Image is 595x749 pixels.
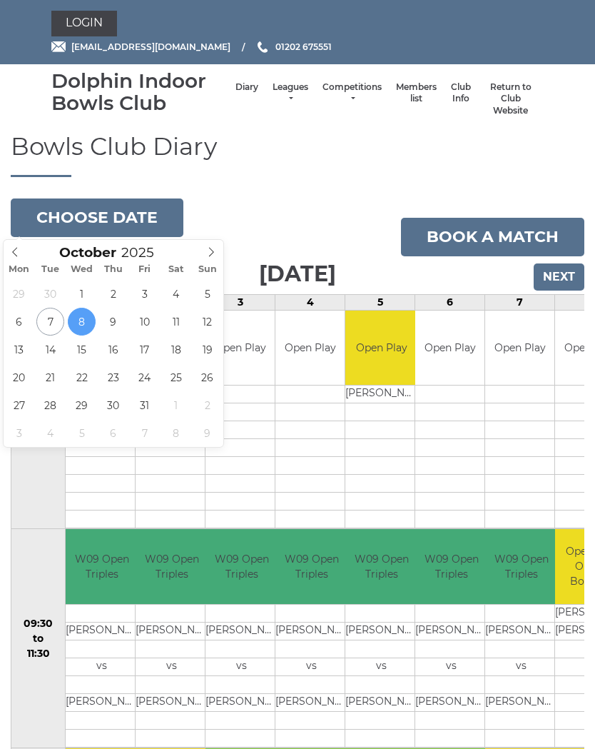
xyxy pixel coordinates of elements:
[66,265,98,274] span: Wed
[485,294,555,310] td: 7
[68,419,96,447] span: November 5, 2025
[275,658,347,675] td: vs
[193,419,221,447] span: November 9, 2025
[415,693,487,711] td: [PERSON_NAME]
[131,419,158,447] span: November 7, 2025
[193,336,221,363] span: October 19, 2025
[11,134,584,176] h1: Bowls Club Diary
[51,40,230,54] a: Email [EMAIL_ADDRESS][DOMAIN_NAME]
[415,294,485,310] td: 6
[66,693,138,711] td: [PERSON_NAME]
[136,693,208,711] td: [PERSON_NAME]
[275,311,345,386] td: Open Play
[99,308,127,336] span: October 9, 2025
[99,336,127,363] span: October 16, 2025
[131,280,158,308] span: October 3, 2025
[451,81,471,105] a: Club Info
[235,81,258,94] a: Diary
[162,419,190,447] span: November 8, 2025
[345,311,417,386] td: Open Play
[193,308,221,336] span: October 12, 2025
[136,529,208,604] td: W09 Open Triples
[273,81,308,105] a: Leagues
[36,280,64,308] span: September 30, 2025
[162,391,190,419] span: November 1, 2025
[193,363,221,391] span: October 26, 2025
[68,336,96,363] span: October 15, 2025
[5,336,33,363] span: October 13, 2025
[345,658,417,675] td: vs
[162,280,190,308] span: October 4, 2025
[258,41,268,53] img: Phone us
[205,693,278,711] td: [PERSON_NAME]
[205,529,278,604] td: W09 Open Triples
[205,622,278,640] td: [PERSON_NAME]
[98,265,129,274] span: Thu
[192,265,223,274] span: Sun
[131,308,158,336] span: October 10, 2025
[162,308,190,336] span: October 11, 2025
[485,658,557,675] td: vs
[5,280,33,308] span: September 29, 2025
[275,693,347,711] td: [PERSON_NAME]
[35,265,66,274] span: Tue
[131,336,158,363] span: October 17, 2025
[345,622,417,640] td: [PERSON_NAME]
[534,263,584,291] input: Next
[131,363,158,391] span: October 24, 2025
[322,81,382,105] a: Competitions
[345,529,417,604] td: W09 Open Triples
[345,294,415,310] td: 5
[401,218,584,256] a: Book a match
[68,391,96,419] span: October 29, 2025
[485,311,554,386] td: Open Play
[345,386,417,403] td: [PERSON_NAME]
[99,391,127,419] span: October 30, 2025
[66,622,138,640] td: [PERSON_NAME]
[11,529,66,748] td: 09:30 to 11:30
[205,294,275,310] td: 3
[36,308,64,336] span: October 7, 2025
[68,280,96,308] span: October 1, 2025
[11,198,183,237] button: Choose date
[129,265,161,274] span: Fri
[136,658,208,675] td: vs
[59,246,116,260] span: Scroll to increment
[345,693,417,711] td: [PERSON_NAME]
[485,693,557,711] td: [PERSON_NAME]
[255,40,332,54] a: Phone us 01202 675551
[415,311,484,386] td: Open Play
[116,244,172,261] input: Scroll to increment
[205,658,278,675] td: vs
[5,363,33,391] span: October 20, 2025
[485,81,536,117] a: Return to Club Website
[66,529,138,604] td: W09 Open Triples
[36,391,64,419] span: October 28, 2025
[68,308,96,336] span: October 8, 2025
[205,311,275,386] td: Open Play
[415,622,487,640] td: [PERSON_NAME]
[485,529,557,604] td: W09 Open Triples
[51,11,117,36] a: Login
[415,658,487,675] td: vs
[193,280,221,308] span: October 5, 2025
[99,419,127,447] span: November 6, 2025
[68,363,96,391] span: October 22, 2025
[162,363,190,391] span: October 25, 2025
[71,41,230,52] span: [EMAIL_ADDRESS][DOMAIN_NAME]
[485,622,557,640] td: [PERSON_NAME]
[275,294,345,310] td: 4
[5,391,33,419] span: October 27, 2025
[66,658,138,675] td: vs
[5,419,33,447] span: November 3, 2025
[162,336,190,363] span: October 18, 2025
[415,529,487,604] td: W09 Open Triples
[51,70,228,114] div: Dolphin Indoor Bowls Club
[99,280,127,308] span: October 2, 2025
[396,81,437,105] a: Members list
[36,419,64,447] span: November 4, 2025
[275,622,347,640] td: [PERSON_NAME]
[275,41,332,52] span: 01202 675551
[99,363,127,391] span: October 23, 2025
[136,622,208,640] td: [PERSON_NAME]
